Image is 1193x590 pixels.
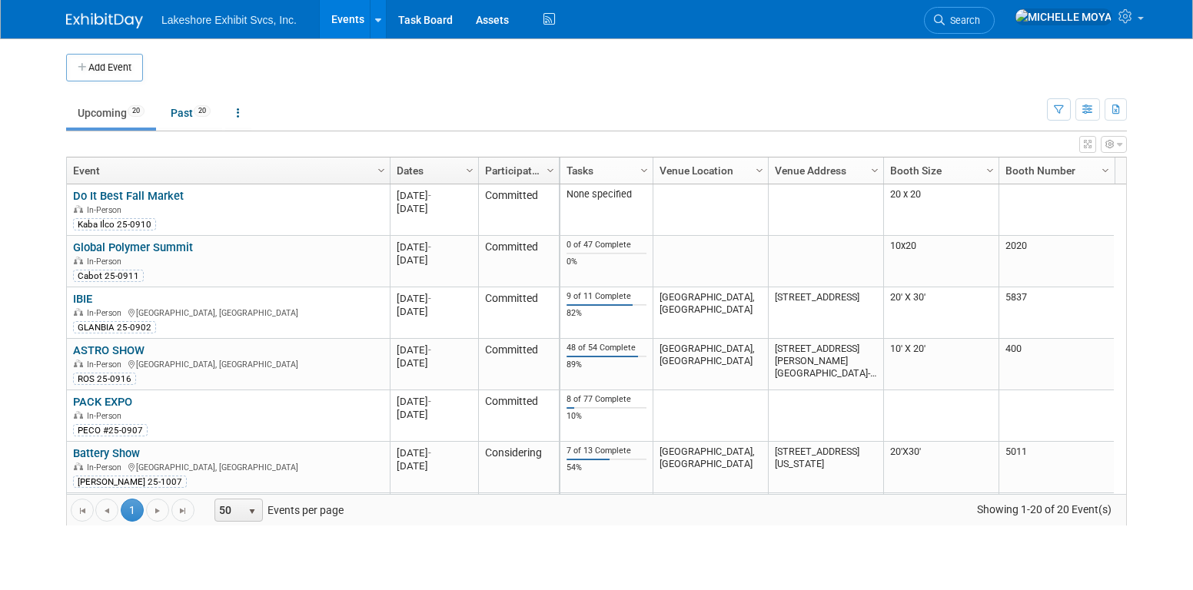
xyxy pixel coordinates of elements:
[963,499,1126,520] span: Showing 1-20 of 20 Event(s)
[768,339,883,390] td: [STREET_ADDRESS][PERSON_NAME] [GEOGRAPHIC_DATA]-3118
[768,287,883,339] td: [STREET_ADDRESS]
[478,493,559,545] td: Committed
[1098,157,1115,181] a: Column Settings
[567,308,647,319] div: 82%
[478,339,559,390] td: Committed
[397,189,471,202] div: [DATE]
[74,308,83,316] img: In-Person Event
[73,306,383,319] div: [GEOGRAPHIC_DATA], [GEOGRAPHIC_DATA]
[66,54,143,81] button: Add Event
[87,205,126,215] span: In-Person
[73,395,132,409] a: PACK EXPO
[638,164,650,177] span: Column Settings
[194,105,211,117] span: 20
[74,462,83,470] img: In-Person Event
[66,13,143,28] img: ExhibitDay
[74,257,83,264] img: In-Person Event
[87,360,126,370] span: In-Person
[428,344,431,356] span: -
[177,505,189,517] span: Go to the last page
[375,164,387,177] span: Column Settings
[73,357,383,370] div: [GEOGRAPHIC_DATA], [GEOGRAPHIC_DATA]
[374,157,390,181] a: Column Settings
[397,459,471,472] div: [DATE]
[883,287,999,339] td: 20' X 30'
[883,236,999,287] td: 10x20
[159,98,222,128] a: Past20
[462,157,479,181] a: Column Settings
[999,339,1114,390] td: 400
[478,442,559,493] td: Considering
[146,499,169,522] a: Go to the next page
[1005,157,1104,184] a: Booth Number
[485,157,549,184] a: Participation
[397,356,471,370] div: [DATE]
[653,339,768,390] td: [GEOGRAPHIC_DATA], [GEOGRAPHIC_DATA]
[397,157,468,184] a: Dates
[1015,8,1112,25] img: MICHELLE MOYA
[73,270,144,282] div: Cabot 25-0911
[478,236,559,287] td: Committed
[171,499,194,522] a: Go to the last page
[567,257,647,267] div: 0%
[397,343,471,356] div: [DATE]
[397,240,471,254] div: [DATE]
[567,360,647,370] div: 89%
[73,373,136,385] div: ROS 25-0916
[543,157,560,181] a: Column Settings
[397,292,471,305] div: [DATE]
[73,218,156,230] div: Kaba Ilco 25-0910
[73,343,145,357] a: ASTRO SHOW
[924,7,995,34] a: Search
[428,293,431,304] span: -
[999,442,1114,493] td: 5011
[95,499,118,522] a: Go to the previous page
[867,157,884,181] a: Column Settings
[397,254,471,267] div: [DATE]
[73,460,383,473] div: [GEOGRAPHIC_DATA], [GEOGRAPHIC_DATA]
[567,394,647,405] div: 8 of 77 Complete
[73,476,187,488] div: [PERSON_NAME] 25-1007
[397,446,471,459] div: [DATE]
[397,202,471,215] div: [DATE]
[768,442,883,493] td: [STREET_ADDRESS][US_STATE]
[653,287,768,339] td: [GEOGRAPHIC_DATA], [GEOGRAPHIC_DATA]
[567,157,643,184] a: Tasks
[71,499,94,522] a: Go to the first page
[636,157,653,181] a: Column Settings
[73,446,140,460] a: Battery Show
[74,411,83,419] img: In-Person Event
[945,15,980,26] span: Search
[478,390,559,442] td: Committed
[752,157,769,181] a: Column Settings
[1099,164,1112,177] span: Column Settings
[428,447,431,459] span: -
[397,305,471,318] div: [DATE]
[428,190,431,201] span: -
[246,505,258,518] span: select
[87,308,126,318] span: In-Person
[428,241,431,253] span: -
[151,505,164,517] span: Go to the next page
[999,236,1114,287] td: 2020
[128,105,145,117] span: 20
[999,287,1114,339] td: 5837
[890,157,989,184] a: Booth Size
[73,424,148,436] div: PECO #25-0907
[73,292,92,306] a: IBIE
[984,164,996,177] span: Column Settings
[567,188,647,201] div: None specified
[567,462,647,473] div: 54%
[215,499,241,521] span: 50
[428,396,431,407] span: -
[567,446,647,456] div: 7 of 13 Complete
[397,408,471,421] div: [DATE]
[195,499,359,522] span: Events per page
[73,240,193,254] a: Global Polymer Summit
[73,321,156,333] div: GLANBIA 25-0902
[161,14,297,26] span: Lakeshore Exhibit Svcs, Inc.
[869,164,881,177] span: Column Settings
[87,257,126,267] span: In-Person
[660,157,758,184] a: Venue Location
[74,205,83,213] img: In-Person Event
